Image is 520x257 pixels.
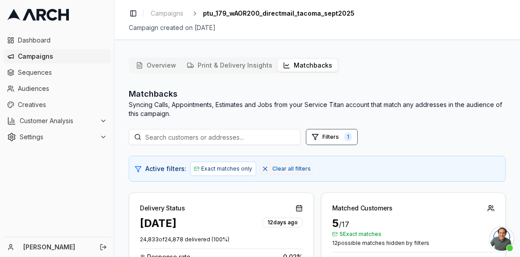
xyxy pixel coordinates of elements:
[4,130,110,144] button: Settings
[278,59,338,72] button: Matchbacks
[147,7,187,20] a: Campaigns
[332,231,495,238] span: 5 Exact matches
[201,165,252,172] span: Exact matches only
[129,23,506,32] div: Campaign created on [DATE]
[332,240,495,247] span: 12 possible matches hidden by filters
[140,216,177,231] div: [DATE]
[272,165,311,172] span: Clear all filters
[4,33,110,47] a: Dashboard
[332,216,495,231] div: 5
[260,163,313,174] button: Clear all filters
[306,129,358,145] button: Open filters (1 active)
[332,204,393,213] div: Matched Customers
[18,84,107,93] span: Audiences
[4,65,110,80] a: Sequences
[344,133,352,141] span: 1
[140,204,185,213] div: Delivery Status
[129,100,506,118] p: Syncing Calls, Appointments, Estimates and Jobs from your Service Titan account that match any ad...
[339,220,349,229] span: / 17
[129,88,506,100] h2: Matchbacks
[131,59,182,72] button: Overview
[20,116,96,125] span: Customer Analysis
[20,133,96,141] span: Settings
[129,129,300,145] input: Search customers or addresses...
[203,9,355,18] span: ptu_179_wAOR200_directmail_tacoma_sept2025
[262,216,303,227] button: 12days ago
[18,36,107,45] span: Dashboard
[23,243,90,252] a: [PERSON_NAME]
[262,218,303,227] div: 12 days ago
[490,227,514,251] div: Open chat
[145,164,186,173] span: Active filters:
[4,81,110,96] a: Audiences
[18,100,107,109] span: Creatives
[4,98,110,112] a: Creatives
[18,52,107,61] span: Campaigns
[140,236,303,243] p: 24,833 of 24,878 delivered ( 100 %)
[151,9,183,18] span: Campaigns
[4,114,110,128] button: Customer Analysis
[97,241,110,253] button: Log out
[182,59,278,72] button: Print & Delivery Insights
[147,7,355,20] nav: breadcrumb
[4,49,110,64] a: Campaigns
[18,68,107,77] span: Sequences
